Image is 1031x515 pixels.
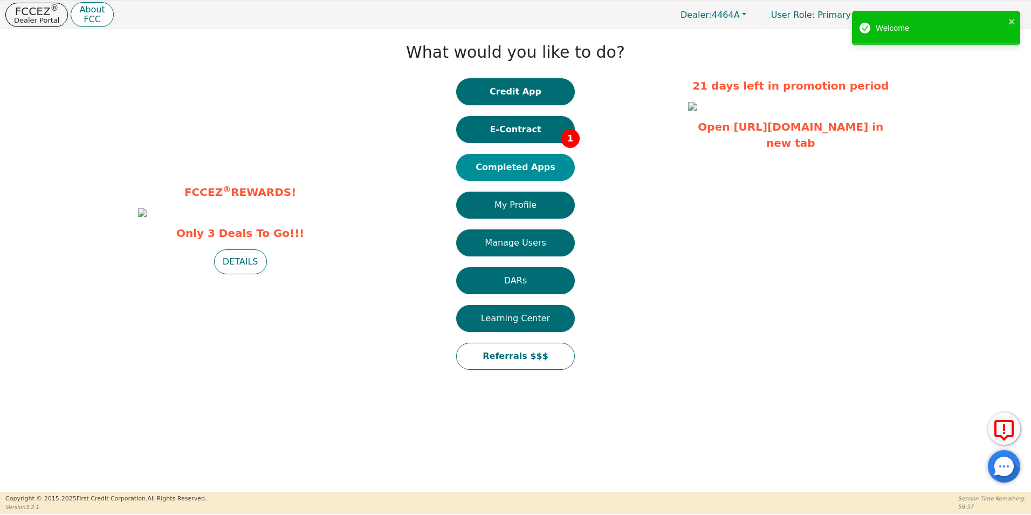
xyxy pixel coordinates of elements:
a: Open [URL][DOMAIN_NAME] in new tab [698,120,883,150]
h1: What would you like to do? [406,43,625,62]
span: Dealer: [681,10,712,20]
span: User Role : [771,10,815,20]
button: FCCEZ®Dealer Portal [5,3,68,27]
span: All Rights Reserved. [147,495,207,502]
sup: ® [51,3,59,13]
button: Referrals $$$ [456,343,575,370]
button: Completed Apps [456,154,575,181]
p: Version 3.2.1 [5,503,207,511]
button: close [1008,15,1016,28]
sup: ® [223,185,231,194]
button: DARs [456,267,575,294]
img: 09ef679c-d7e1-4c8b-92bf-1729442a3883 [688,102,697,111]
a: User Role: Primary [760,4,862,25]
button: AboutFCC [71,2,113,28]
p: FCCEZ REWARDS! [138,184,343,200]
p: Primary [760,4,862,25]
button: DETAILS [214,249,267,274]
p: FCCEZ [14,6,59,17]
p: 58:57 [958,503,1026,511]
p: About [79,5,105,14]
button: 4464A:Sagen [PERSON_NAME] [864,6,1026,23]
div: Welcome [876,22,1005,35]
p: 21 days left in promotion period [688,78,893,94]
button: Credit App [456,78,575,105]
span: 4464A [681,10,740,20]
p: Dealer Portal [14,17,59,24]
button: Manage Users [456,229,575,256]
p: Session Time Remaining: [958,494,1026,503]
span: 1 [561,129,580,148]
button: E-Contract1 [456,116,575,143]
span: Only 3 Deals To Go!!! [138,225,343,241]
button: My Profile [456,192,575,219]
button: Report Error to FCC [988,412,1020,445]
p: Copyright © 2015- 2025 First Credit Corporation. [5,494,207,504]
img: e014aa04-9088-4fbf-8271-eca92ac1a811 [138,208,147,217]
button: Dealer:4464A [669,6,758,23]
button: Learning Center [456,305,575,332]
p: FCC [79,15,105,24]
